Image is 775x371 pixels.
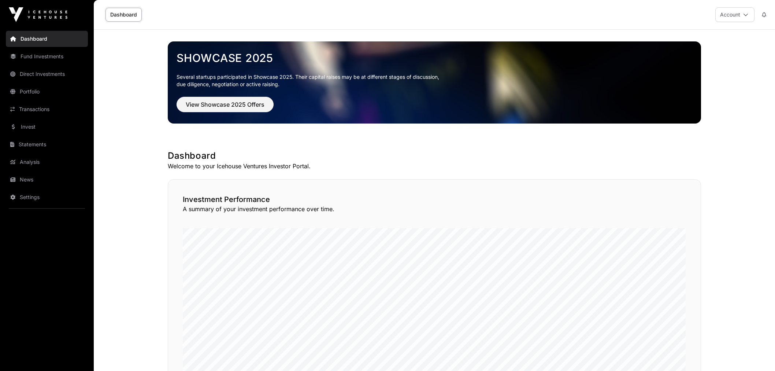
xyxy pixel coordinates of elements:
[177,51,692,65] a: Showcase 2025
[183,194,686,205] h2: Investment Performance
[6,101,88,117] a: Transactions
[715,7,754,22] button: Account
[6,48,88,65] a: Fund Investments
[177,104,274,111] a: View Showcase 2025 Offers
[9,7,67,22] img: Icehouse Ventures Logo
[6,189,88,205] a: Settings
[6,119,88,135] a: Invest
[177,97,274,112] button: View Showcase 2025 Offers
[6,154,88,170] a: Analysis
[177,73,692,88] p: Several startups participated in Showcase 2025. Their capital raises may be at different stages o...
[168,162,701,170] p: Welcome to your Icehouse Ventures Investor Portal.
[105,8,142,22] a: Dashboard
[186,100,264,109] span: View Showcase 2025 Offers
[6,66,88,82] a: Direct Investments
[6,84,88,100] a: Portfolio
[168,150,701,162] h1: Dashboard
[6,136,88,153] a: Statements
[6,172,88,188] a: News
[183,205,686,213] p: A summary of your investment performance over time.
[168,41,701,124] img: Showcase 2025
[6,31,88,47] a: Dashboard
